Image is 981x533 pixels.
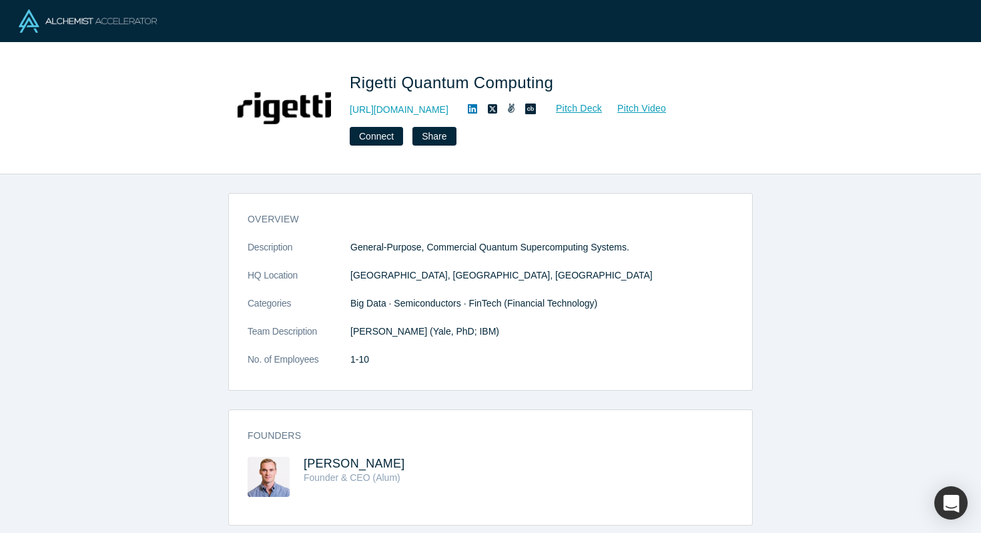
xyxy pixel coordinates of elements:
[248,457,290,497] img: Chad Rigetti's Profile Image
[350,73,558,92] span: Rigetti Quantum Computing
[248,297,350,325] dt: Categories
[248,269,350,297] dt: HQ Location
[541,101,603,116] a: Pitch Deck
[412,127,456,146] button: Share
[238,61,331,155] img: Rigetti Quantum Computing's Logo
[304,472,400,483] span: Founder & CEO (Alum)
[350,269,733,283] dd: [GEOGRAPHIC_DATA], [GEOGRAPHIC_DATA], [GEOGRAPHIC_DATA]
[248,429,715,443] h3: Founders
[248,325,350,353] dt: Team Description
[304,457,405,470] a: [PERSON_NAME]
[248,240,350,269] dt: Description
[350,103,448,117] a: [URL][DOMAIN_NAME]
[248,212,715,226] h3: overview
[350,353,733,367] dd: 1-10
[248,353,350,381] dt: No. of Employees
[350,298,597,309] span: Big Data · Semiconductors · FinTech (Financial Technology)
[350,127,403,146] button: Connect
[350,325,733,339] p: [PERSON_NAME] (Yale, PhD; IBM)
[603,101,667,116] a: Pitch Video
[350,240,733,254] p: General-Purpose, Commercial Quantum Supercomputing Systems.
[19,9,157,33] img: Alchemist Logo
